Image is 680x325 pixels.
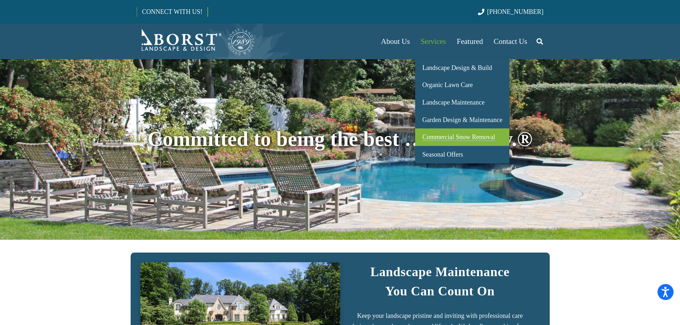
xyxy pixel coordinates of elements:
a: About Us [376,24,415,59]
a: Organic Lawn Care [415,77,509,94]
a: [PHONE_NUMBER] [478,8,543,15]
a: Commercial Snow Removal [415,128,509,146]
span: Committed to being the best … naturally.® [147,127,533,151]
a: Seasonal Offers [415,146,509,163]
a: Landscape Maintenance [415,94,509,111]
span: Garden Design & Maintenance [422,116,502,123]
a: Borst-Logo [137,27,255,56]
a: Contact Us [488,24,533,59]
a: CONNECT WITH US! [137,3,207,20]
a: Garden Design & Maintenance [415,111,509,129]
span: Featured [457,37,483,46]
span: Services [420,37,446,46]
a: Services [415,24,451,59]
a: Landscape Design & Build [415,59,509,77]
a: Featured [452,24,488,59]
span: Organic Lawn Care [422,81,473,88]
strong: Landscape Maintenance [370,265,509,279]
span: Seasonal Offers [422,151,463,158]
span: [PHONE_NUMBER] [487,8,544,15]
span: About Us [381,37,410,46]
span: Landscape Design & Build [422,64,492,71]
strong: You Can Count On [385,284,495,298]
span: Commercial Snow Removal [422,133,495,141]
span: Contact Us [494,37,527,46]
span: Landscape Maintenance [422,99,484,106]
a: Search [533,32,547,50]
